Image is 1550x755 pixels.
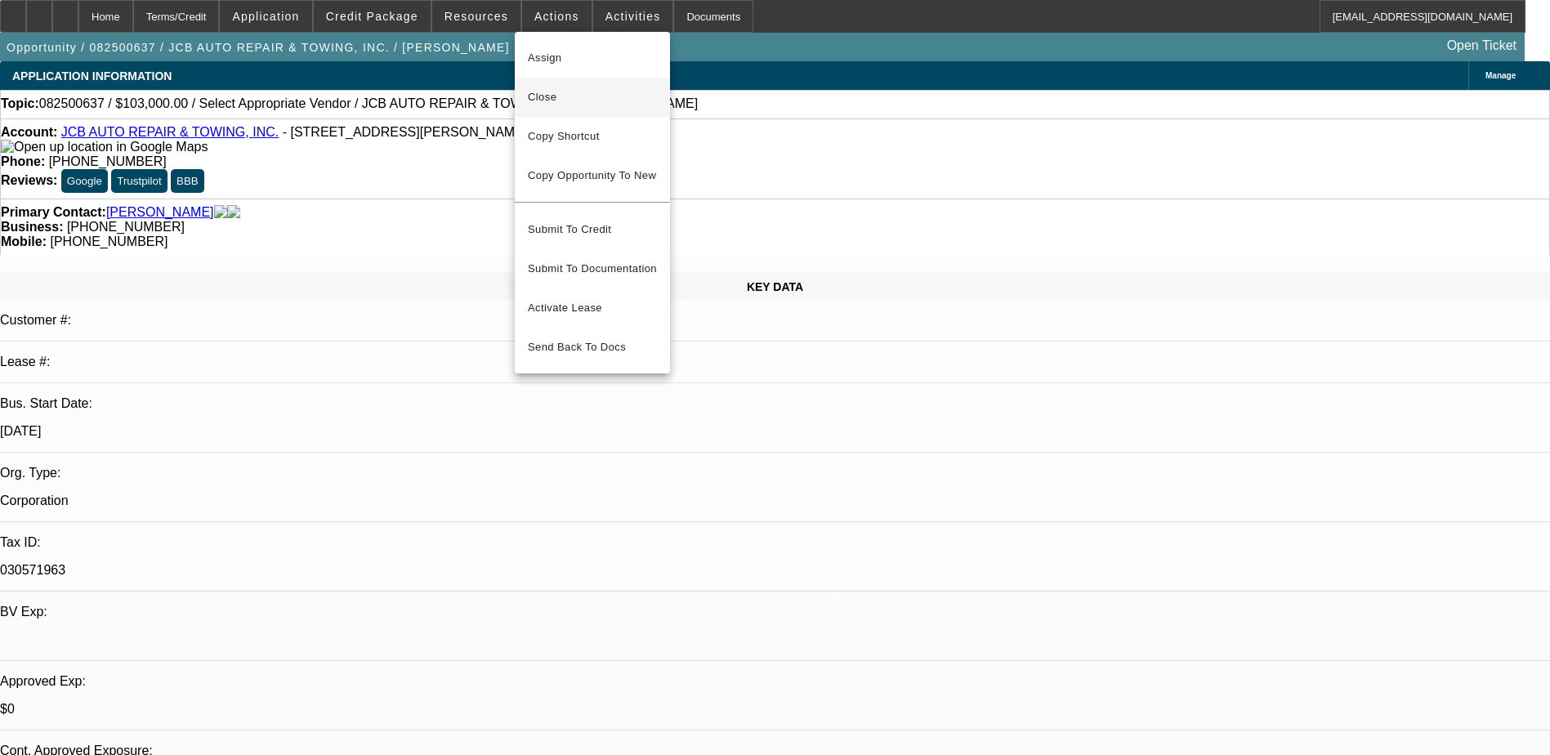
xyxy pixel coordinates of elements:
span: Assign [528,48,657,68]
span: Close [528,87,657,107]
span: Copy Opportunity To New [528,169,656,181]
span: Send Back To Docs [528,337,657,357]
span: Copy Shortcut [528,127,657,146]
span: Submit To Credit [528,220,657,239]
span: Submit To Documentation [528,259,657,279]
span: Activate Lease [528,298,657,318]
